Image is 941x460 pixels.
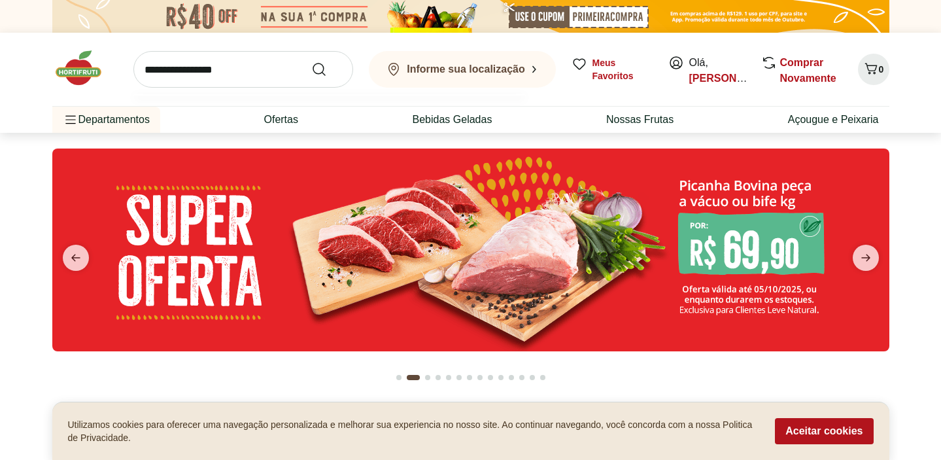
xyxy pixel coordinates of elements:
button: previous [52,245,99,271]
img: super oferta [52,149,889,351]
button: next [842,245,889,271]
button: Go to page 3 from fs-carousel [422,362,433,393]
span: Olá, [689,55,747,86]
img: Hortifruti [52,48,118,88]
span: Departamentos [63,104,150,135]
button: Go to page 4 from fs-carousel [433,362,443,393]
a: Meus Favoritos [572,56,653,82]
a: Ofertas [264,112,298,128]
button: Go to page 7 from fs-carousel [464,362,475,393]
button: Submit Search [311,62,343,77]
button: Go to page 12 from fs-carousel [517,362,527,393]
button: Go to page 14 from fs-carousel [538,362,548,393]
button: Menu [63,104,78,135]
button: Go to page 13 from fs-carousel [527,362,538,393]
a: Bebidas Geladas [413,112,492,128]
button: Go to page 9 from fs-carousel [485,362,496,393]
button: Current page from fs-carousel [404,362,422,393]
button: Go to page 1 from fs-carousel [394,362,404,393]
a: Nossas Frutas [606,112,674,128]
a: Açougue e Peixaria [788,112,879,128]
button: Carrinho [858,54,889,85]
button: Go to page 10 from fs-carousel [496,362,506,393]
button: Go to page 11 from fs-carousel [506,362,517,393]
button: Go to page 8 from fs-carousel [475,362,485,393]
b: Informe sua localização [407,63,525,75]
button: Aceitar cookies [775,418,873,444]
button: Informe sua localização [369,51,556,88]
button: Go to page 5 from fs-carousel [443,362,454,393]
button: Go to page 6 from fs-carousel [454,362,464,393]
p: Utilizamos cookies para oferecer uma navegação personalizada e melhorar sua experiencia no nosso ... [68,418,760,444]
span: 0 [879,64,884,75]
span: Meus Favoritos [592,56,653,82]
input: search [133,51,353,88]
a: Comprar Novamente [780,57,836,84]
a: [PERSON_NAME] [689,73,777,84]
